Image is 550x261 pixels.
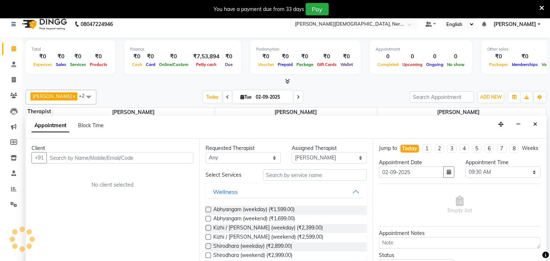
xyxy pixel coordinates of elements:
[402,145,417,152] div: Today
[47,152,193,163] input: Search by Name/Mobile/Email/Code
[445,52,466,61] div: 0
[68,62,88,67] span: Services
[379,251,454,259] div: Status
[256,46,355,52] div: Redemption
[530,119,540,130] button: Close
[465,159,540,166] div: Appointment Time
[339,52,355,61] div: ₹0
[447,144,457,153] li: 3
[213,233,323,242] span: Kizhi / [PERSON_NAME] (weekend) (₹2,599.00)
[295,62,315,67] span: Package
[68,52,88,61] div: ₹0
[239,94,254,100] span: Tue
[32,62,54,67] span: Expenses
[480,94,502,100] span: ADD NEW
[72,93,75,99] a: x
[254,92,290,103] input: 2025-09-02
[213,206,295,215] span: Abhyangam (weekday) (₹1,599.00)
[54,52,68,61] div: ₹0
[26,108,52,115] div: Therapist
[49,181,176,189] div: No client selected
[487,52,510,61] div: ₹0
[33,93,72,99] span: [PERSON_NAME]
[194,62,218,67] span: Petty cash
[88,52,109,61] div: ₹0
[130,46,235,52] div: Finance
[130,62,144,67] span: Cash
[472,144,481,153] li: 5
[484,144,494,153] li: 6
[203,91,222,103] span: Today
[53,108,215,117] span: [PERSON_NAME]
[447,196,472,214] span: Empty list
[223,62,235,67] span: Due
[206,144,281,152] div: Requested Therapist
[256,52,276,61] div: ₹0
[306,3,329,15] button: Pay
[213,215,295,224] span: Abhyangam (weekend) (₹1,699.00)
[144,52,157,61] div: ₹0
[435,144,444,153] li: 2
[32,52,54,61] div: ₹0
[497,144,506,153] li: 7
[214,5,304,13] div: You have a payment due from 33 days
[157,52,190,61] div: ₹0
[510,52,540,61] div: ₹0
[400,52,424,61] div: 0
[376,62,400,67] span: Completed
[130,52,144,61] div: ₹0
[400,62,424,67] span: Upcoming
[379,229,540,237] div: Appointment Notes
[32,144,193,152] div: Client
[32,46,109,52] div: Total
[276,52,295,61] div: ₹0
[54,62,68,67] span: Sales
[379,166,443,178] input: yyyy-mm-dd
[213,242,292,251] span: Shirodhara (weekday) (₹2,899.00)
[79,93,90,99] span: +2
[215,108,377,117] span: [PERSON_NAME]
[377,108,540,117] span: [PERSON_NAME]
[424,62,445,67] span: Ongoing
[422,144,432,153] li: 1
[509,144,519,153] li: 8
[157,62,190,67] span: Online/Custom
[256,62,276,67] span: Voucher
[379,159,454,166] div: Appointment Date
[487,62,510,67] span: Packages
[339,62,355,67] span: Wallet
[376,46,466,52] div: Appointment
[424,52,445,61] div: 0
[315,52,339,61] div: ₹0
[459,144,469,153] li: 4
[19,14,69,34] img: logo
[200,171,258,179] div: Select Services
[295,52,315,61] div: ₹0
[292,144,367,152] div: Assigned Therapist
[222,52,235,61] div: ₹0
[522,144,538,152] div: Weeks
[376,52,400,61] div: 0
[32,152,47,163] button: +91
[78,122,104,129] span: Block Time
[379,144,397,152] div: Jump to
[88,62,109,67] span: Products
[276,62,295,67] span: Prepaid
[208,185,364,198] button: Wellness
[263,169,367,181] input: Search by service name
[81,14,113,34] b: 08047224946
[315,62,339,67] span: Gift Cards
[494,21,536,28] span: [PERSON_NAME]
[190,52,222,61] div: ₹7,53,894
[410,91,474,103] input: Search Appointment
[213,187,238,196] div: Wellness
[445,62,466,67] span: No show
[144,62,157,67] span: Card
[213,251,292,261] span: Shirodhara (weekend) (₹2,999.00)
[32,119,69,132] span: Appointment
[478,92,503,102] button: ADD NEW
[510,62,540,67] span: Memberships
[213,224,323,233] span: Kizhi / [PERSON_NAME] (weekday) (₹2,399.00)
